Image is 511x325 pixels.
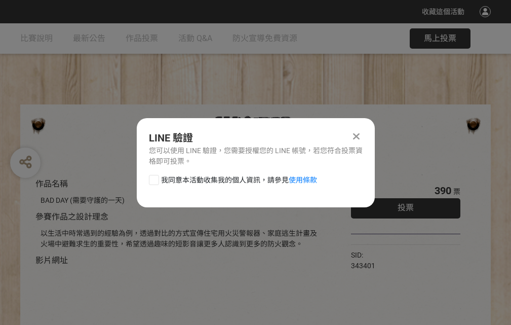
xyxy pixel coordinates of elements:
span: 票 [453,188,460,196]
div: 以生活中時常遇到的經驗為例，透過對比的方式宣傳住宅用火災警報器、家庭逃生計畫及火場中避難求生的重要性，希望透過趣味的短影音讓更多人認識到更多的防火觀念。 [41,228,321,249]
a: 活動 Q&A [178,23,212,54]
span: 影片網址 [35,256,68,265]
span: 作品名稱 [35,179,68,189]
a: 最新公告 [73,23,105,54]
a: 比賽說明 [20,23,53,54]
span: 收藏這個活動 [422,8,464,16]
span: 投票 [398,203,414,212]
button: 馬上投票 [410,28,470,49]
div: 您可以使用 LINE 驗證，您需要授權您的 LINE 帳號，若您符合投票資格即可投票。 [149,146,363,167]
span: 作品投票 [126,33,158,43]
span: 我同意本活動收集我的個人資訊，請參見 [161,175,317,186]
span: SID: 343401 [351,251,375,270]
a: 作品投票 [126,23,158,54]
div: BAD DAY (需要守護的一天) [41,195,321,206]
div: LINE 驗證 [149,130,363,146]
a: 防火宣導免費資源 [232,23,297,54]
iframe: Facebook Share [378,250,428,260]
span: 防火宣導免費資源 [232,33,297,43]
span: 馬上投票 [424,33,456,43]
span: 最新公告 [73,33,105,43]
span: 活動 Q&A [178,33,212,43]
span: 參賽作品之設計理念 [35,212,108,222]
span: 390 [435,185,451,197]
span: 比賽說明 [20,33,53,43]
a: 使用條款 [289,176,317,184]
